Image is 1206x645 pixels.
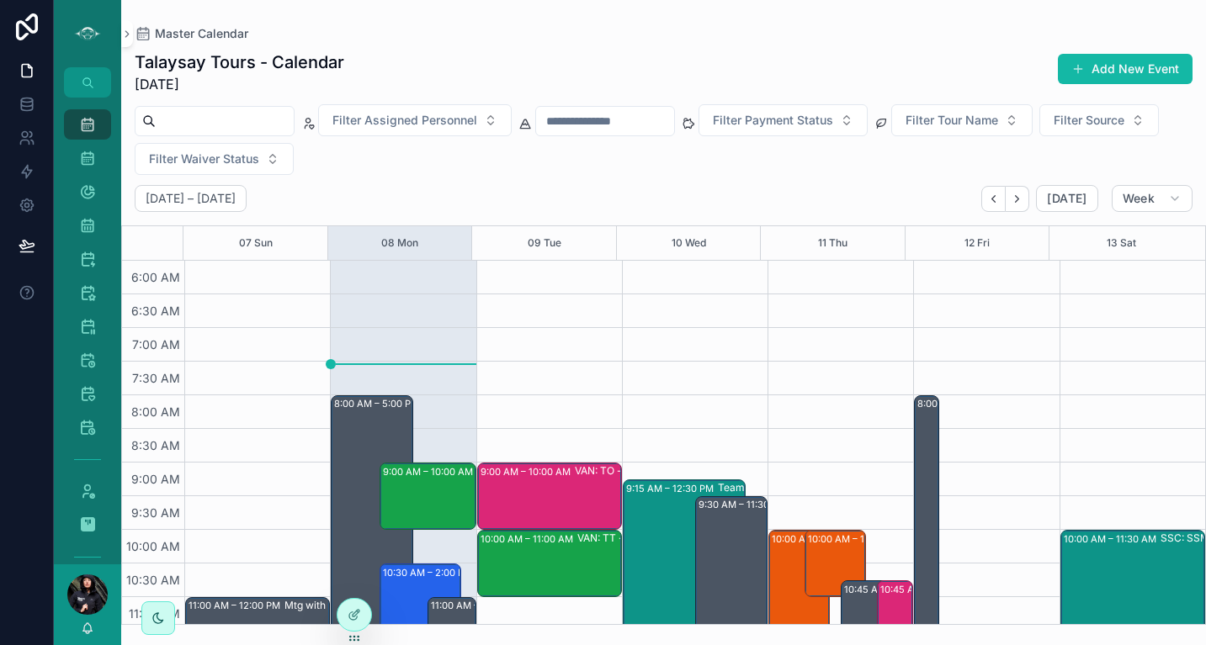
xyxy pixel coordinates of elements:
div: 10:45 AM – 1:00 PM [880,581,972,598]
button: Next [1006,186,1029,212]
div: scrollable content [54,98,121,564]
div: 10:00 AM – 11:00 AM [481,531,577,547]
span: 6:30 AM [127,304,184,318]
button: 09 Tue [528,226,561,260]
button: Add New Event [1058,54,1193,84]
span: Master Calendar [155,25,248,42]
span: [DATE] [1047,191,1086,206]
span: Week [1123,191,1155,206]
div: Team Paint Workshop [718,481,822,494]
span: 7:30 AM [128,371,184,385]
div: 10:45 AM – 1:00 PM [844,581,936,598]
div: 10:00 AM – 11:00 AM [808,531,905,547]
div: 9:30 AM – 11:30 AM [699,496,791,513]
div: 10:30 AM – 2:00 PM [383,564,476,581]
div: 11:00 AM – 12:00 PM [189,597,284,614]
a: Master Calendar [135,25,248,42]
button: [DATE] [1036,185,1097,212]
span: Filter Payment Status [713,112,833,129]
button: 12 Fri [964,226,990,260]
span: [DATE] [135,74,344,94]
span: 6:00 AM [127,270,184,284]
div: 9:15 AM – 12:30 PM [626,480,718,497]
span: 9:30 AM [127,505,184,520]
span: Filter Waiver Status [149,151,259,167]
span: 10:30 AM [122,573,184,587]
div: 9:00 AM – 10:00 AMVAN: TO - [PERSON_NAME] (14) [PERSON_NAME], [GEOGRAPHIC_DATA]:ZIEI-PTQN [478,463,621,529]
h2: [DATE] – [DATE] [146,190,236,207]
div: 10:00 AM – 11:30 AMSSC: SSM - Porpoise Bay (15) [PERSON_NAME] | Coast Hospice, TW:VCBB-MPVK [1061,531,1204,630]
div: VAN: TO - [PERSON_NAME] (14) [PERSON_NAME], [GEOGRAPHIC_DATA]:ZIEI-PTQN [575,464,715,478]
div: 9:00 AM – 10:00 AM [380,463,475,529]
button: Week [1112,185,1193,212]
div: 10:00 AM – 11:00 AM [805,531,865,596]
button: Select Button [135,143,294,175]
div: 8:00 AM – 5:00 PM [334,395,423,412]
button: Select Button [318,104,512,136]
div: 9:00 AM – 10:00 AM [481,463,575,480]
span: 9:00 AM [127,472,184,486]
span: 11:00 AM [125,606,184,621]
span: 8:30 AM [127,438,184,452]
div: 9:00 AM – 10:00 AM [383,463,477,480]
div: 10:00 AM – 11:30 AM [1064,531,1161,547]
button: 07 Sun [239,226,273,260]
span: Filter Tour Name [906,112,998,129]
div: 10:00 AM – 11:00 AMVAN: TT - [PERSON_NAME] (2) [PERSON_NAME], [GEOGRAPHIC_DATA]:UKEQ-DBBQ [478,531,621,596]
div: VAN: TT - [PERSON_NAME] (2) [PERSON_NAME], [GEOGRAPHIC_DATA]:UKEQ-DBBQ [577,531,717,545]
div: 11:00 AM – 12:30 PM [431,597,527,614]
span: 8:00 AM [127,404,184,419]
h1: Talaysay Tours - Calendar [135,50,344,74]
span: 10:00 AM [122,539,184,553]
button: Select Button [891,104,1033,136]
div: 9:30 AM – 11:30 AM [696,497,767,630]
button: 10 Wed [672,226,706,260]
span: Filter Assigned Personnel [332,112,477,129]
span: Filter Source [1054,112,1124,129]
span: 7:00 AM [128,337,184,352]
button: Back [981,186,1006,212]
button: 11 Thu [818,226,847,260]
button: 13 Sat [1107,226,1136,260]
div: 10:00 AM – 11:30 AM [772,531,869,547]
div: 10:00 AM – 11:30 AM [769,531,829,630]
div: 8:00 AM – 5:00 PM [917,395,1007,412]
button: Select Button [1039,104,1159,136]
button: Select Button [699,104,868,136]
button: 08 Mon [381,226,418,260]
div: Mtg with [PERSON_NAME] and [PERSON_NAME] [284,599,424,612]
img: App logo [74,20,101,47]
